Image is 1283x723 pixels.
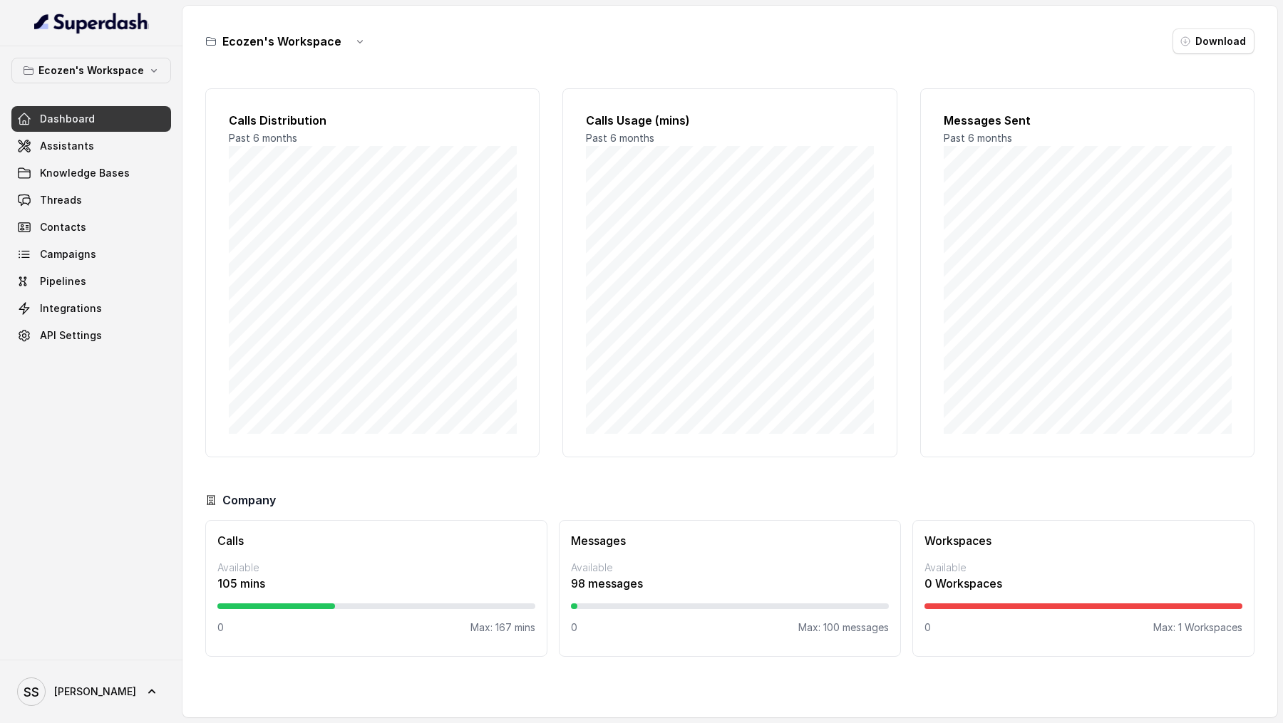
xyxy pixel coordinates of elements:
p: 0 [924,620,931,635]
h3: Ecozen's Workspace [222,33,341,50]
a: API Settings [11,323,171,348]
text: SS [24,685,39,699]
span: Pipelines [40,274,86,288]
button: Ecozen's Workspace [11,58,171,83]
h2: Calls Usage (mins) [586,112,873,129]
h3: Messages [571,532,889,549]
p: Available [217,561,535,575]
span: Contacts [40,220,86,234]
p: 105 mins [217,575,535,592]
span: Past 6 months [586,132,654,144]
span: Assistants [40,139,94,153]
p: 0 [571,620,577,635]
a: Knowledge Bases [11,160,171,186]
h3: Calls [217,532,535,549]
a: Assistants [11,133,171,159]
a: Threads [11,187,171,213]
a: Campaigns [11,241,171,267]
p: Max: 167 mins [470,620,535,635]
span: [PERSON_NAME] [54,685,136,699]
p: 0 [217,620,224,635]
img: light.svg [34,11,149,34]
p: Available [571,561,889,575]
a: Contacts [11,214,171,240]
a: [PERSON_NAME] [11,672,171,712]
h2: Messages Sent [944,112,1231,129]
span: Campaigns [40,247,96,261]
p: Ecozen's Workspace [38,62,144,79]
a: Pipelines [11,269,171,294]
span: Past 6 months [944,132,1012,144]
h3: Company [222,491,276,509]
p: Max: 1 Workspaces [1153,620,1242,635]
span: API Settings [40,328,102,343]
button: Download [1173,28,1254,54]
h3: Workspaces [924,532,1242,549]
p: 0 Workspaces [924,575,1242,592]
p: Available [924,561,1242,575]
h2: Calls Distribution [229,112,516,129]
a: Integrations [11,296,171,321]
span: Threads [40,193,82,207]
span: Integrations [40,301,102,316]
p: 98 messages [571,575,889,592]
span: Knowledge Bases [40,166,130,180]
span: Past 6 months [229,132,297,144]
a: Dashboard [11,106,171,132]
span: Dashboard [40,112,95,126]
p: Max: 100 messages [798,620,889,635]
